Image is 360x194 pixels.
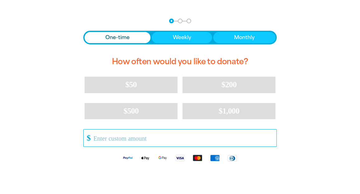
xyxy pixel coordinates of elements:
[234,34,255,41] span: Monthly
[171,154,189,161] img: Visa logo
[224,155,241,162] img: Diners Club logo
[152,32,212,43] button: Weekly
[136,154,154,161] img: Apple Pay logo
[85,32,150,43] button: One-time
[154,154,171,161] img: Google Pay logo
[169,19,174,23] button: Navigate to step 1 of 3 to enter your donation amount
[125,80,136,89] span: $50
[187,19,191,23] button: Navigate to step 3 of 3 to enter your payment details
[83,149,277,166] div: Available payment methods
[173,34,191,41] span: Weekly
[189,154,206,161] img: Mastercard logo
[84,131,90,145] span: $
[182,77,275,93] button: $200
[123,106,139,115] span: $500
[219,106,239,115] span: $1,000
[83,31,277,44] div: Donation frequency
[89,129,276,147] input: Enter custom amount
[83,52,277,72] h2: How often would you like to donate?
[213,32,275,43] button: Monthly
[119,154,136,161] img: Paypal logo
[105,34,130,41] span: One-time
[85,103,178,119] button: $500
[182,103,275,119] button: $1,000
[206,154,224,161] img: American Express logo
[221,80,237,89] span: $200
[178,19,182,23] button: Navigate to step 2 of 3 to enter your details
[85,77,178,93] button: $50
